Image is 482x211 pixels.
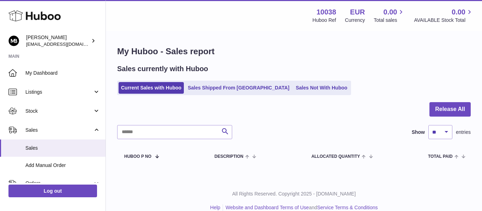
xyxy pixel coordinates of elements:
a: 0.00 Total sales [374,7,405,24]
strong: EUR [350,7,365,17]
span: Description [215,154,243,159]
a: Log out [8,185,97,197]
span: Huboo P no [124,154,151,159]
a: Sales Not With Huboo [293,82,350,94]
h2: Sales currently with Huboo [117,64,208,74]
a: 0.00 AVAILABLE Stock Total [414,7,474,24]
span: 0.00 [452,7,465,17]
span: ALLOCATED Quantity [311,154,360,159]
span: 0.00 [384,7,397,17]
h1: My Huboo - Sales report [117,46,471,57]
button: Release All [429,102,471,117]
span: [EMAIL_ADDRESS][DOMAIN_NAME] [26,41,104,47]
div: [PERSON_NAME] [26,34,90,48]
a: Sales Shipped From [GEOGRAPHIC_DATA] [185,82,292,94]
li: and [223,204,378,211]
p: All Rights Reserved. Copyright 2025 - [DOMAIN_NAME] [112,191,476,197]
a: Current Sales with Huboo [119,82,184,94]
span: My Dashboard [25,70,100,76]
span: Add Manual Order [25,162,100,169]
span: Sales [25,127,93,134]
span: Total sales [374,17,405,24]
a: Website and Dashboard Terms of Use [225,205,309,210]
img: hi@margotbardot.com [8,36,19,46]
span: AVAILABLE Stock Total [414,17,474,24]
span: Orders [25,180,93,187]
a: Service Terms & Conditions [317,205,378,210]
a: Help [210,205,221,210]
div: Currency [345,17,365,24]
label: Show [412,129,425,136]
strong: 10038 [317,7,336,17]
span: Total paid [428,154,453,159]
span: entries [456,129,471,136]
div: Huboo Ref [313,17,336,24]
span: Listings [25,89,93,95]
span: Sales [25,145,100,151]
span: Stock [25,108,93,114]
